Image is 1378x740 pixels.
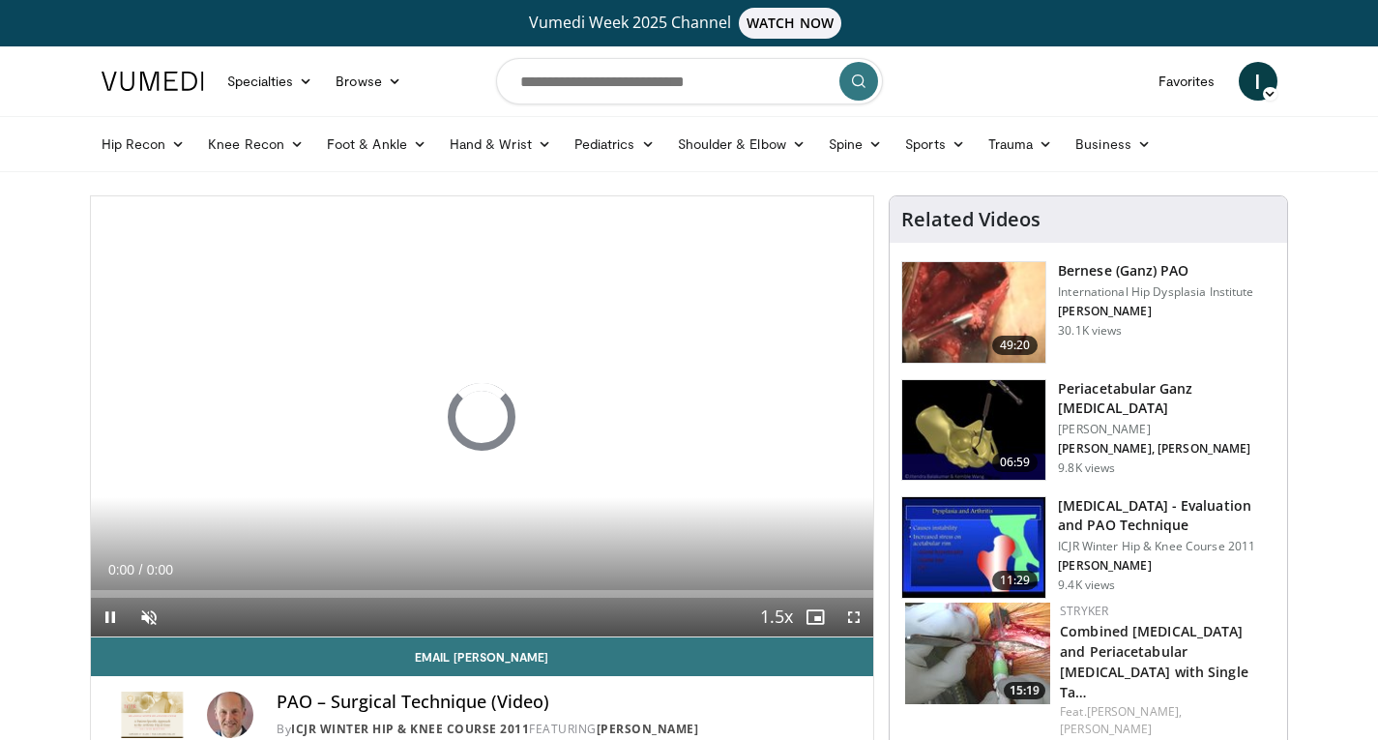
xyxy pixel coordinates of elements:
[835,598,873,636] button: Fullscreen
[139,562,143,577] span: /
[291,721,529,737] a: ICJR Winter Hip & Knee Course 2011
[438,125,563,163] a: Hand & Wrist
[147,562,173,577] span: 0:00
[901,379,1275,482] a: 06:59 Periacetabular Ganz [MEDICAL_DATA] [PERSON_NAME] [PERSON_NAME], [PERSON_NAME] 9.8K views
[597,721,699,737] a: [PERSON_NAME]
[1058,422,1275,437] p: [PERSON_NAME]
[1239,62,1277,101] a: I
[817,125,894,163] a: Spine
[902,262,1045,363] img: Clohisy_PAO_1.png.150x105_q85_crop-smart_upscale.jpg
[992,571,1039,590] span: 11:29
[902,380,1045,481] img: db605aaa-8f3e-4b74-9e59-83a35179dada.150x105_q85_crop-smart_upscale.jpg
[1087,703,1182,720] a: [PERSON_NAME],
[108,562,134,577] span: 0:00
[796,598,835,636] button: Enable picture-in-picture mode
[902,497,1045,598] img: 297930_0000_1.png.150x105_q85_crop-smart_upscale.jpg
[1004,682,1045,699] span: 15:19
[91,196,874,637] video-js: Video Player
[315,125,438,163] a: Foot & Ankle
[977,125,1065,163] a: Trauma
[196,125,315,163] a: Knee Recon
[1058,304,1253,319] p: [PERSON_NAME]
[216,62,325,101] a: Specialties
[992,336,1039,355] span: 49:20
[106,692,200,738] img: ICJR Winter Hip & Knee Course 2011
[901,208,1041,231] h4: Related Videos
[1060,703,1272,738] div: Feat.
[1058,460,1115,476] p: 9.8K views
[1060,603,1108,619] a: Stryker
[130,598,168,636] button: Unmute
[1147,62,1227,101] a: Favorites
[1058,284,1253,300] p: International Hip Dysplasia Institute
[905,603,1050,704] img: 57874994-f324-4126-a1d1-641caa1ad672.150x105_q85_crop-smart_upscale.jpg
[91,590,874,598] div: Progress Bar
[563,125,666,163] a: Pediatrics
[739,8,841,39] span: WATCH NOW
[91,637,874,676] a: Email [PERSON_NAME]
[1064,125,1162,163] a: Business
[496,58,883,104] input: Search topics, interventions
[207,692,253,738] img: Avatar
[757,598,796,636] button: Playback Rate
[91,598,130,636] button: Pause
[277,692,858,713] h4: PAO – Surgical Technique (Video)
[104,8,1275,39] a: Vumedi Week 2025 ChannelWATCH NOW
[666,125,817,163] a: Shoulder & Elbow
[894,125,977,163] a: Sports
[1058,379,1275,418] h3: Periacetabular Ganz [MEDICAL_DATA]
[1058,496,1275,535] h3: [MEDICAL_DATA] - Evaluation and PAO Technique
[102,72,204,91] img: VuMedi Logo
[277,721,858,738] div: By FEATURING
[992,453,1039,472] span: 06:59
[1060,622,1248,701] a: Combined [MEDICAL_DATA] and Periacetabular [MEDICAL_DATA] with Single Ta…
[901,496,1275,599] a: 11:29 [MEDICAL_DATA] - Evaluation and PAO Technique ICJR Winter Hip & Knee Course 2011 [PERSON_NA...
[1058,577,1115,593] p: 9.4K views
[324,62,413,101] a: Browse
[1058,558,1275,574] p: [PERSON_NAME]
[90,125,197,163] a: Hip Recon
[1058,539,1275,554] p: ICJR Winter Hip & Knee Course 2011
[1058,261,1253,281] h3: Bernese (Ganz) PAO
[905,603,1050,704] a: 15:19
[1058,323,1122,339] p: 30.1K views
[901,261,1275,364] a: 49:20 Bernese (Ganz) PAO International Hip Dysplasia Institute [PERSON_NAME] 30.1K views
[1060,721,1152,737] a: [PERSON_NAME]
[1058,441,1275,457] p: [PERSON_NAME], [PERSON_NAME]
